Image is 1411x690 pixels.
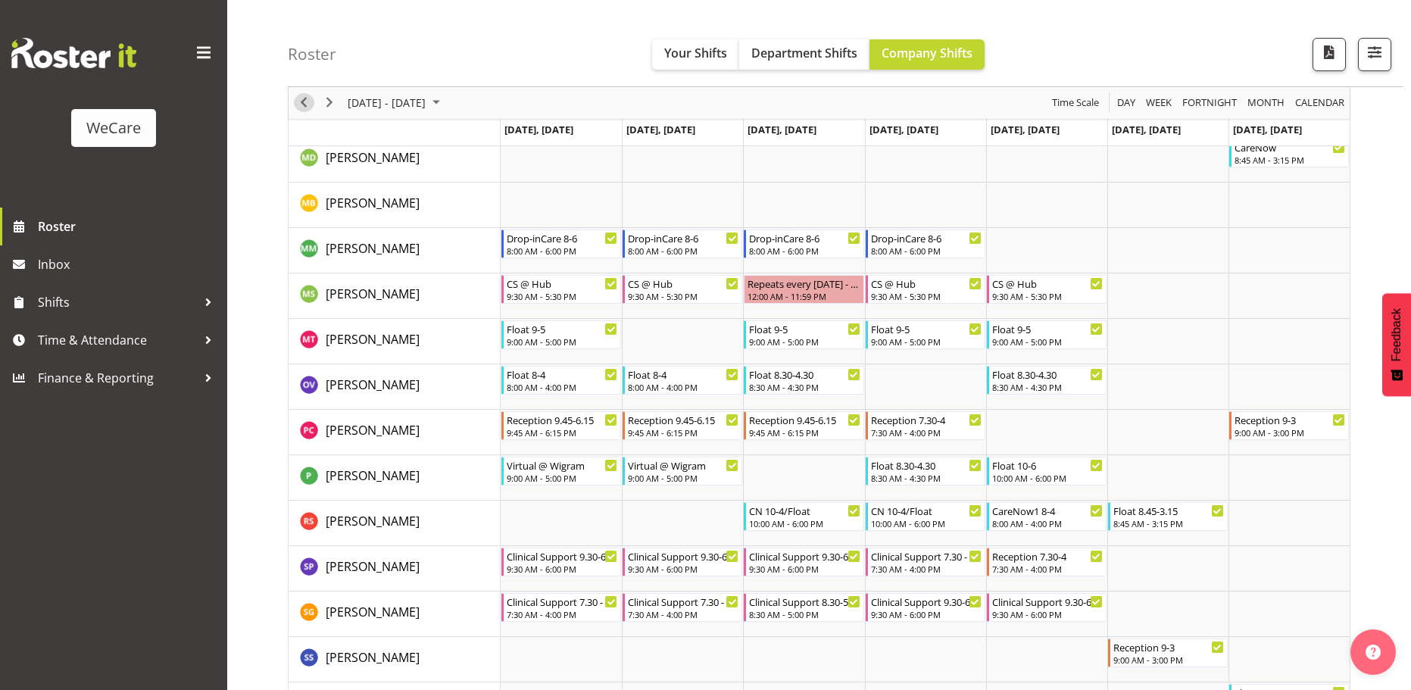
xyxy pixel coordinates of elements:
span: Shifts [38,291,197,314]
div: Rhianne Sharples"s event - CN 10-4/Float Begin From Thursday, October 9, 2025 at 10:00:00 AM GMT+... [866,502,985,531]
div: Monique Telford"s event - Float 9-5 Begin From Wednesday, October 8, 2025 at 9:00:00 AM GMT+13:00... [744,320,863,349]
div: Drop-inCare 8-6 [749,230,860,245]
a: [PERSON_NAME] [326,285,420,303]
div: Rhianne Sharples"s event - CareNow1 8-4 Begin From Friday, October 10, 2025 at 8:00:00 AM GMT+13:... [987,502,1107,531]
div: Sabnam Pun"s event - Clinical Support 9.30-6 Begin From Tuesday, October 7, 2025 at 9:30:00 AM GM... [623,548,742,576]
span: Department Shifts [751,45,857,61]
div: Reception 9.45-6.15 [628,412,738,427]
span: Time Scale [1050,94,1100,113]
div: Mehreen Sardar"s event - Repeats every wednesday - Mehreen Sardar Begin From Wednesday, October 8... [744,275,863,304]
div: Pooja Prabhu"s event - Float 10-6 Begin From Friday, October 10, 2025 at 10:00:00 AM GMT+13:00 En... [987,457,1107,485]
div: Virtual @ Wigram [628,457,738,473]
div: 9:00 AM - 3:00 PM [1113,654,1224,666]
div: Sabnam Pun"s event - Clinical Support 7.30 - 4 Begin From Thursday, October 9, 2025 at 7:30:00 AM... [866,548,985,576]
button: Download a PDF of the roster according to the set date range. [1313,38,1346,71]
button: Your Shifts [652,39,739,70]
span: Your Shifts [664,45,727,61]
span: [DATE], [DATE] [991,123,1060,136]
div: 8:00 AM - 6:00 PM [871,245,982,257]
div: 7:30 AM - 4:00 PM [628,608,738,620]
div: Drop-inCare 8-6 [507,230,617,245]
div: Reception 9-3 [1113,639,1224,654]
span: [DATE] - [DATE] [346,94,427,113]
div: Float 8-4 [628,367,738,382]
div: 9:30 AM - 6:00 PM [507,563,617,575]
div: Float 10-6 [992,457,1103,473]
span: Week [1144,94,1173,113]
button: Month [1293,94,1347,113]
div: Sanjita Gurung"s event - Clinical Support 8.30-5 Begin From Wednesday, October 8, 2025 at 8:30:00... [744,593,863,622]
div: Penny Clyne-Moffat"s event - Reception 9.45-6.15 Begin From Monday, October 6, 2025 at 9:45:00 AM... [501,411,621,440]
div: 10:00 AM - 6:00 PM [871,517,982,529]
div: Sabnam Pun"s event - Clinical Support 9.30-6 Begin From Monday, October 6, 2025 at 9:30:00 AM GMT... [501,548,621,576]
div: 10:00 AM - 6:00 PM [749,517,860,529]
div: 9:30 AM - 6:00 PM [992,608,1103,620]
div: 8:30 AM - 5:00 PM [749,608,860,620]
div: Pooja Prabhu"s event - Float 8.30-4.30 Begin From Thursday, October 9, 2025 at 8:30:00 AM GMT+13:... [866,457,985,485]
div: 10:00 AM - 6:00 PM [992,472,1103,484]
div: 9:45 AM - 6:15 PM [628,426,738,439]
div: Float 8.30-4.30 [871,457,982,473]
div: CS @ Hub [628,276,738,291]
td: Rhianne Sharples resource [289,501,501,546]
span: [DATE], [DATE] [504,123,573,136]
span: [DATE], [DATE] [748,123,816,136]
button: Feedback - Show survey [1382,293,1411,396]
span: [PERSON_NAME] [326,331,420,348]
div: 9:00 AM - 5:00 PM [507,472,617,484]
div: 9:45 AM - 6:15 PM [749,426,860,439]
div: 7:30 AM - 4:00 PM [871,563,982,575]
div: Mehreen Sardar"s event - CS @ Hub Begin From Thursday, October 9, 2025 at 9:30:00 AM GMT+13:00 En... [866,275,985,304]
div: 9:30 AM - 5:30 PM [992,290,1103,302]
span: [PERSON_NAME] [326,467,420,484]
span: [PERSON_NAME] [326,376,420,393]
div: 9:30 AM - 6:00 PM [749,563,860,575]
div: Olive Vermazen"s event - Float 8-4 Begin From Monday, October 6, 2025 at 8:00:00 AM GMT+13:00 End... [501,366,621,395]
div: 9:00 AM - 5:00 PM [992,336,1103,348]
div: Sanjita Gurung"s event - Clinical Support 7.30 - 4 Begin From Tuesday, October 7, 2025 at 7:30:00... [623,593,742,622]
div: Monique Telford"s event - Float 9-5 Begin From Monday, October 6, 2025 at 9:00:00 AM GMT+13:00 En... [501,320,621,349]
div: 8:30 AM - 4:30 PM [749,381,860,393]
span: [PERSON_NAME] [326,195,420,211]
a: [PERSON_NAME] [326,148,420,167]
button: Next [320,94,340,113]
div: Reception 9-3 [1235,412,1345,427]
div: Monique Telford"s event - Float 9-5 Begin From Friday, October 10, 2025 at 9:00:00 AM GMT+13:00 E... [987,320,1107,349]
span: [DATE], [DATE] [1112,123,1181,136]
div: next period [317,87,342,119]
button: Timeline Month [1245,94,1288,113]
div: Matthew Mckenzie"s event - Drop-inCare 8-6 Begin From Thursday, October 9, 2025 at 8:00:00 AM GMT... [866,229,985,258]
div: 9:00 AM - 5:00 PM [628,472,738,484]
button: October 2025 [345,94,447,113]
div: 8:00 AM - 6:00 PM [749,245,860,257]
td: Olive Vermazen resource [289,364,501,410]
span: calendar [1294,94,1346,113]
div: Float 8.30-4.30 [992,367,1103,382]
span: Roster [38,215,220,238]
div: Mehreen Sardar"s event - CS @ Hub Begin From Friday, October 10, 2025 at 9:30:00 AM GMT+13:00 End... [987,275,1107,304]
div: Olive Vermazen"s event - Float 8.30-4.30 Begin From Wednesday, October 8, 2025 at 8:30:00 AM GMT+... [744,366,863,395]
div: 7:30 AM - 4:00 PM [992,563,1103,575]
div: previous period [291,87,317,119]
div: 9:00 AM - 5:00 PM [871,336,982,348]
div: Float 9-5 [507,321,617,336]
span: [PERSON_NAME] [326,604,420,620]
div: Virtual @ Wigram [507,457,617,473]
div: Reception 7.30-4 [992,548,1103,564]
div: CS @ Hub [507,276,617,291]
div: 9:00 AM - 3:00 PM [1235,426,1345,439]
div: Clinical Support 9.30-6 [628,548,738,564]
div: Float 8.30-4.30 [749,367,860,382]
span: [PERSON_NAME] [326,513,420,529]
a: [PERSON_NAME] [326,421,420,439]
a: [PERSON_NAME] [326,603,420,621]
div: 8:00 AM - 4:00 PM [628,381,738,393]
div: CareNow [1235,139,1345,155]
div: Pooja Prabhu"s event - Virtual @ Wigram Begin From Tuesday, October 7, 2025 at 9:00:00 AM GMT+13:... [623,457,742,485]
div: Clinical Support 9.30-6 [749,548,860,564]
div: 8:00 AM - 6:00 PM [507,245,617,257]
img: help-xxl-2.png [1366,645,1381,660]
button: Time Scale [1050,94,1102,113]
div: 7:30 AM - 4:00 PM [507,608,617,620]
div: Float 9-5 [749,321,860,336]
